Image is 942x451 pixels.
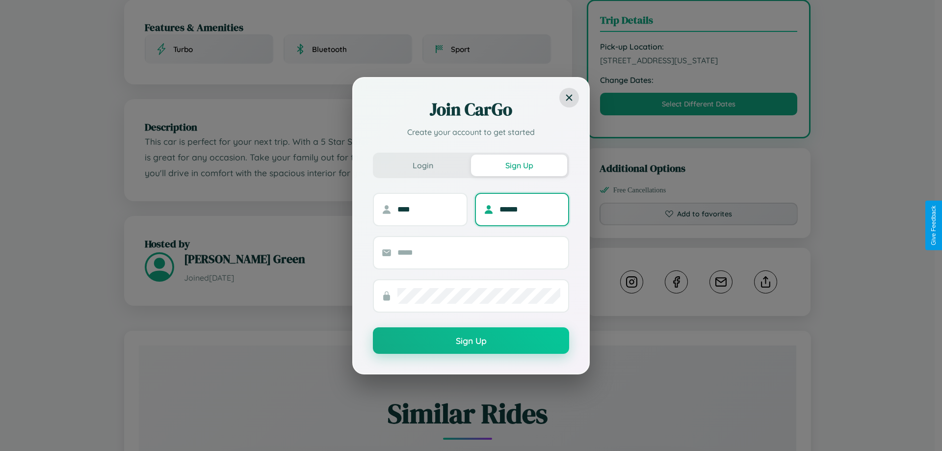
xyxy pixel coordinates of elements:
h2: Join CarGo [373,98,569,121]
button: Sign Up [471,155,567,176]
button: Login [375,155,471,176]
p: Create your account to get started [373,126,569,138]
div: Give Feedback [930,206,937,245]
button: Sign Up [373,327,569,354]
